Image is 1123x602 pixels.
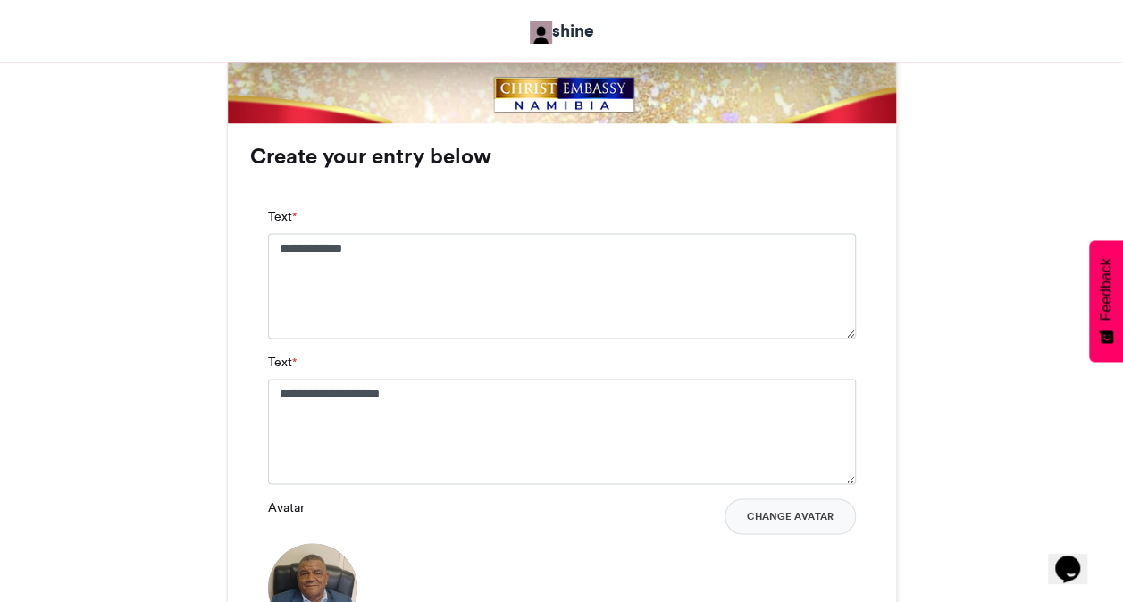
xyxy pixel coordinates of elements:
[250,146,874,167] h3: Create your entry below
[725,498,856,534] button: Change Avatar
[268,353,297,372] label: Text
[530,21,552,44] img: Keetmanshoop Crusade
[1098,258,1114,321] span: Feedback
[1048,531,1105,584] iframe: chat widget
[268,498,305,517] label: Avatar
[268,207,297,226] label: Text
[530,18,594,44] a: shine
[1089,240,1123,362] button: Feedback - Show survey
